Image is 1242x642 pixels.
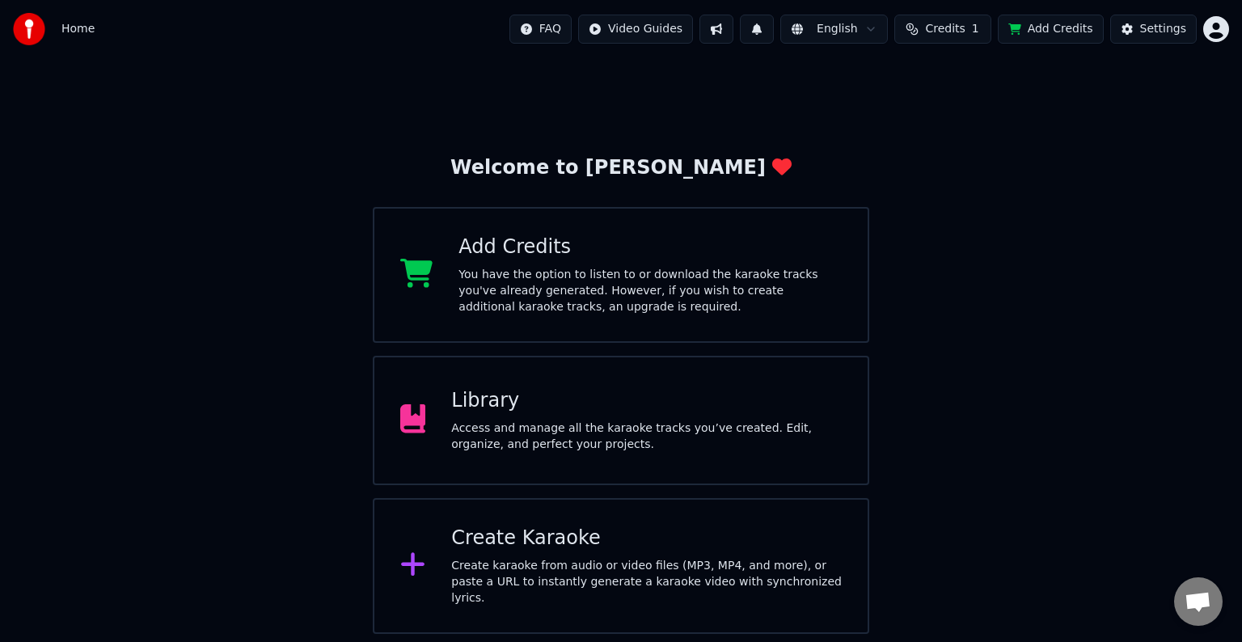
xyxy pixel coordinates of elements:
[451,420,842,453] div: Access and manage all the karaoke tracks you’ve created. Edit, organize, and perfect your projects.
[61,21,95,37] nav: breadcrumb
[451,558,842,606] div: Create karaoke from audio or video files (MP3, MP4, and more), or paste a URL to instantly genera...
[61,21,95,37] span: Home
[1110,15,1197,44] button: Settings
[451,388,842,414] div: Library
[1140,21,1186,37] div: Settings
[451,526,842,551] div: Create Karaoke
[458,267,842,315] div: You have the option to listen to or download the karaoke tracks you've already generated. However...
[925,21,965,37] span: Credits
[894,15,991,44] button: Credits1
[578,15,693,44] button: Video Guides
[1174,577,1223,626] div: Obrolan terbuka
[998,15,1104,44] button: Add Credits
[509,15,572,44] button: FAQ
[972,21,979,37] span: 1
[458,234,842,260] div: Add Credits
[450,155,792,181] div: Welcome to [PERSON_NAME]
[13,13,45,45] img: youka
